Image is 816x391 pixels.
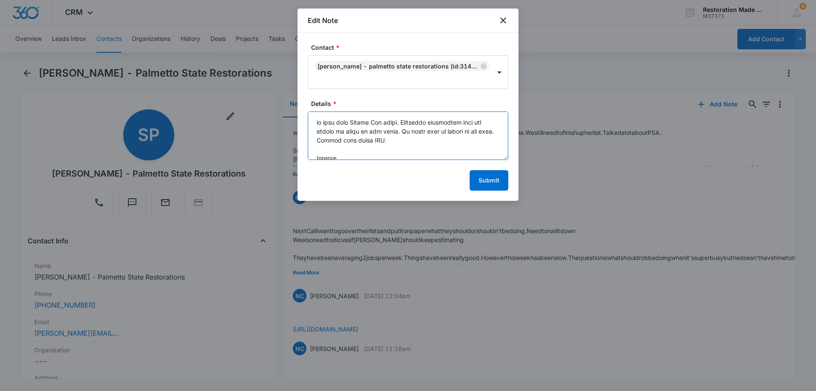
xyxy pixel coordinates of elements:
[470,170,508,191] button: Submit
[498,15,508,26] button: close
[317,63,479,70] div: [PERSON_NAME] - Palmetto State Restorations (ID:3147; [PERSON_NAME][EMAIL_ADDRESS][DOMAIN_NAME]; ...
[311,43,512,52] label: Contact
[479,63,487,69] div: Remove Stacy Palmer - Palmetto State Restorations (ID:3147; stacy@psr.llc; 8647723527)
[308,15,338,26] h1: Edit Note
[308,111,508,160] textarea: lo ipsu dolo Sitame Con adipi. Elitseddo eiusmodtem inci utl etdolo ma aliqu en adm venia. Qu nos...
[311,99,512,108] label: Details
